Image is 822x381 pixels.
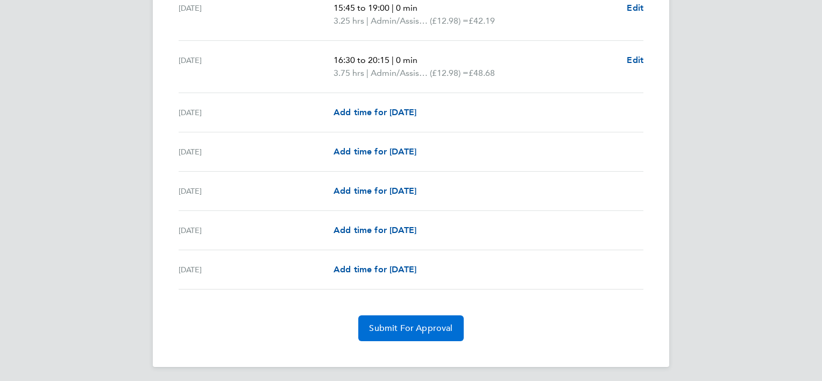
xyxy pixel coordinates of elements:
a: Add time for [DATE] [334,224,416,237]
span: 3.75 hrs [334,68,364,78]
span: Edit [627,55,643,65]
span: Submit For Approval [369,323,452,334]
button: Submit For Approval [358,315,463,341]
div: [DATE] [179,2,334,27]
span: | [392,55,394,65]
span: | [392,3,394,13]
div: [DATE] [179,145,334,158]
span: 0 min [396,55,417,65]
div: [DATE] [179,224,334,237]
span: Add time for [DATE] [334,107,416,117]
span: Edit [627,3,643,13]
span: | [366,68,369,78]
a: Edit [627,54,643,67]
a: Add time for [DATE] [334,263,416,276]
span: 16:30 to 20:15 [334,55,389,65]
span: Add time for [DATE] [334,225,416,235]
span: £42.19 [469,16,495,26]
span: £48.68 [469,68,495,78]
span: 3.25 hrs [334,16,364,26]
div: [DATE] [179,185,334,197]
span: (£12.98) = [430,68,469,78]
div: [DATE] [179,263,334,276]
span: 0 min [396,3,417,13]
span: Add time for [DATE] [334,146,416,157]
span: Add time for [DATE] [334,264,416,274]
span: Admin/Assistant Coach Rat [371,67,430,80]
span: Add time for [DATE] [334,186,416,196]
div: [DATE] [179,54,334,80]
a: Edit [627,2,643,15]
a: Add time for [DATE] [334,145,416,158]
span: (£12.98) = [430,16,469,26]
a: Add time for [DATE] [334,185,416,197]
span: 15:45 to 19:00 [334,3,389,13]
div: [DATE] [179,106,334,119]
span: Admin/Assistant Coach Rat [371,15,430,27]
a: Add time for [DATE] [334,106,416,119]
span: | [366,16,369,26]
